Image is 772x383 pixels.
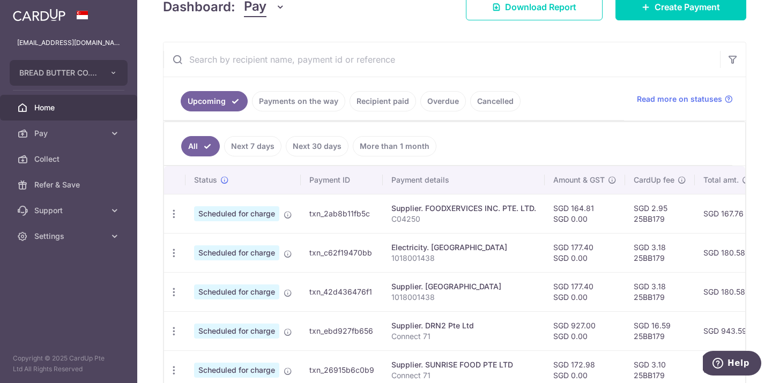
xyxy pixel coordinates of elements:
[545,233,625,272] td: SGD 177.40 SGD 0.00
[505,1,576,13] span: Download Report
[383,166,545,194] th: Payment details
[420,91,466,111] a: Overdue
[391,281,536,292] div: Supplier. [GEOGRAPHIC_DATA]
[194,284,279,299] span: Scheduled for charge
[194,175,217,185] span: Status
[391,203,536,214] div: Supplier. FOODXERVICES INC. PTE. LTD.
[194,324,279,339] span: Scheduled for charge
[194,206,279,221] span: Scheduled for charge
[164,42,720,77] input: Search by recipient name, payment id or reference
[391,242,536,253] div: Electricity. [GEOGRAPHIC_DATA]
[625,233,695,272] td: SGD 3.18 25BB179
[391,292,536,303] p: 1018001438
[655,1,720,13] span: Create Payment
[301,311,383,350] td: txn_ebd927fb656
[695,272,759,311] td: SGD 180.58
[301,194,383,233] td: txn_2ab8b11fb5c
[301,272,383,311] td: txn_42d436476f1
[470,91,521,111] a: Cancelled
[695,194,759,233] td: SGD 167.76
[391,320,536,331] div: Supplier. DRN2 Pte Ltd
[350,91,416,111] a: Recipient paid
[637,94,733,104] a: Read more on statuses
[545,272,625,311] td: SGD 177.40 SGD 0.00
[625,194,695,233] td: SGD 2.95 25BB179
[34,102,105,113] span: Home
[181,91,248,111] a: Upcoming
[301,166,383,194] th: Payment ID
[391,331,536,342] p: Connect 71
[34,154,105,164] span: Collect
[13,9,65,21] img: CardUp
[391,253,536,264] p: 1018001438
[545,311,625,350] td: SGD 927.00 SGD 0.00
[286,136,348,156] a: Next 30 days
[695,311,759,350] td: SGD 943.59
[17,37,120,48] p: [EMAIL_ADDRESS][DOMAIN_NAME]
[301,233,383,272] td: txn_c62f19470bb
[637,94,722,104] span: Read more on statuses
[34,205,105,216] span: Support
[545,194,625,233] td: SGD 164.81 SGD 0.00
[224,136,281,156] a: Next 7 days
[634,175,674,185] span: CardUp fee
[553,175,605,185] span: Amount & GST
[625,311,695,350] td: SGD 16.59 25BB179
[703,175,739,185] span: Total amt.
[19,67,99,78] span: BREAD BUTTER CO. PRIVATE LIMITED
[625,272,695,311] td: SGD 3.18 25BB179
[181,136,220,156] a: All
[695,233,759,272] td: SGD 180.58
[252,91,345,111] a: Payments on the way
[10,60,128,86] button: BREAD BUTTER CO. PRIVATE LIMITED
[703,351,761,378] iframe: Opens a widget where you can find more information
[34,179,105,190] span: Refer & Save
[34,231,105,242] span: Settings
[194,245,279,260] span: Scheduled for charge
[391,214,536,224] p: C04250
[391,370,536,381] p: Connect 71
[391,359,536,370] div: Supplier. SUNRISE FOOD PTE LTD
[353,136,436,156] a: More than 1 month
[34,128,105,139] span: Pay
[194,363,279,378] span: Scheduled for charge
